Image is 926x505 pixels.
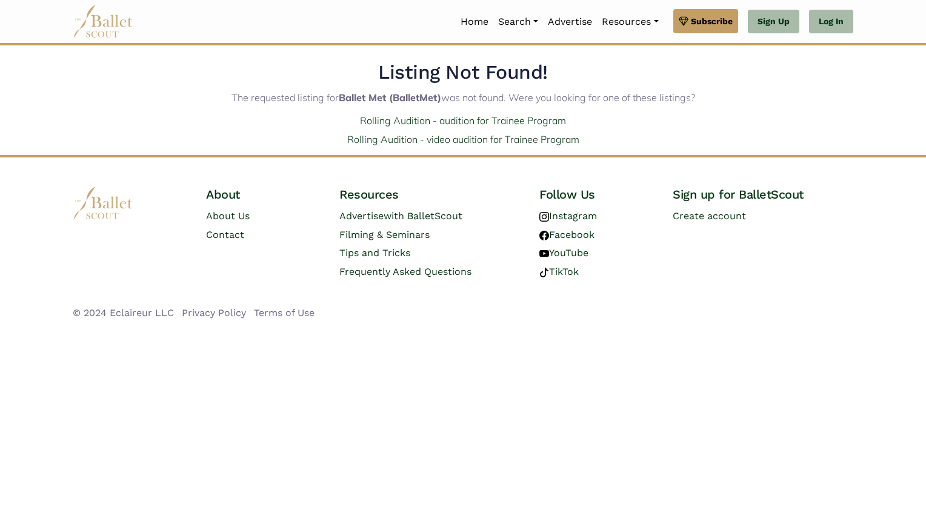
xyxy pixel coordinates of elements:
[539,249,549,259] img: youtube logo
[339,186,520,202] h4: Resources
[679,15,688,28] img: gem.svg
[493,9,543,35] a: Search
[543,9,597,35] a: Advertise
[347,133,579,145] a: Rolling Audition - video audition for Trainee Program
[63,90,863,106] p: The requested listing for was not found. Were you looking for one of these listings?
[597,9,663,35] a: Resources
[539,229,595,240] a: Facebook
[339,247,410,259] a: Tips and Tricks
[73,186,133,220] img: logo
[539,268,549,277] img: tiktok logo
[73,60,853,85] h2: Listing Not Found!
[673,186,853,202] h4: Sign up for BalletScout
[539,210,597,222] a: Instagram
[206,229,244,240] a: Contact
[254,307,315,319] a: Terms of Use
[691,15,733,28] span: Subscribe
[73,305,174,321] li: © 2024 Eclaireur LLC
[182,307,246,319] a: Privacy Policy
[539,266,579,277] a: TikTok
[539,212,549,222] img: instagram logo
[206,186,320,202] h4: About
[539,247,588,259] a: YouTube
[339,229,430,240] a: Filming & Seminars
[809,10,853,34] a: Log In
[539,231,549,240] img: facebook logo
[339,210,462,222] a: Advertisewith BalletScout
[456,9,493,35] a: Home
[673,9,738,33] a: Subscribe
[206,210,250,222] a: About Us
[673,210,746,222] a: Create account
[539,186,653,202] h4: Follow Us
[384,210,462,222] span: with BalletScout
[339,91,441,104] strong: Ballet Met (BalletMet)
[339,266,471,277] a: Frequently Asked Questions
[748,10,799,34] a: Sign Up
[360,114,566,127] a: Rolling Audition - audition for Trainee Program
